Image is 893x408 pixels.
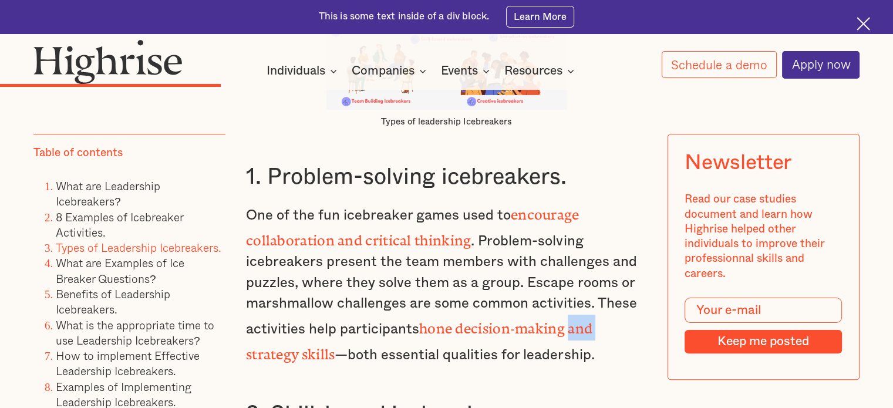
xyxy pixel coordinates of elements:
[246,207,579,241] strong: encourage collaboration and critical thinking
[246,201,647,366] p: One of the fun icebreaker games used to . Problem-solving icebreakers present the team members wi...
[441,64,493,78] div: Events
[685,193,843,282] div: Read our case studies document and learn how Highrise helped other individuals to improve their p...
[319,10,490,23] div: This is some text inside of a div block.
[685,298,843,354] form: Modal Form
[246,163,647,191] h3: 1. Problem-solving icebreakers.
[685,298,843,323] input: Your e-mail
[56,177,160,210] a: What are Leadership Icebreakers?
[267,64,325,78] div: Individuals
[441,64,478,78] div: Events
[56,316,214,349] a: What is the appropriate time to use Leadership Icebreakers?
[506,6,575,27] a: Learn More
[246,321,592,355] strong: hone decision-making and strategy skills
[56,239,221,256] a: Types of Leadership Icebreakers.
[352,64,415,78] div: Companies
[56,255,184,287] a: What are Examples of Ice Breaker Questions?
[56,208,183,241] a: 8 Examples of Icebreaker Activities.
[33,39,183,85] img: Highrise logo
[782,51,860,79] a: Apply now
[326,116,567,128] figcaption: Types of leadership Icebreakers
[857,17,870,31] img: Cross icon
[685,330,843,353] input: Keep me posted
[504,64,562,78] div: Resources
[33,146,123,160] div: Table of contents
[267,64,341,78] div: Individuals
[56,285,170,318] a: Benefits of Leadership Icebreakers.
[662,51,777,78] a: Schedule a demo
[685,151,791,176] div: Newsletter
[352,64,430,78] div: Companies
[504,64,578,78] div: Resources
[56,347,200,379] a: How to implement Effective Leadership Icebreakers.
